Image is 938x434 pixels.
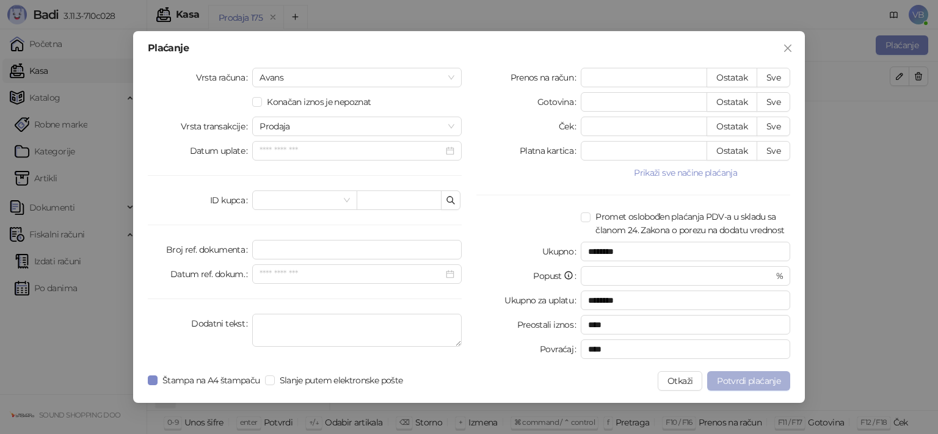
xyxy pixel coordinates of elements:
button: Sve [757,68,790,87]
label: Preostali iznos [517,315,581,335]
label: Povraćaj [540,339,581,359]
button: Potvrdi plaćanje [707,371,790,391]
label: Ukupno [542,242,581,261]
button: Sve [757,92,790,112]
button: Ostatak [707,141,757,161]
label: Platna kartica [520,141,581,161]
label: Gotovina [537,92,581,112]
button: Sve [757,141,790,161]
button: Ostatak [707,117,757,136]
label: Popust [533,266,581,286]
label: Vrsta računa [196,68,253,87]
span: Slanje putem elektronske pošte [275,374,408,387]
label: Broj ref. dokumenta [166,240,252,259]
label: Dodatni tekst [191,314,252,333]
button: Close [778,38,798,58]
span: Promet oslobođen plaćanja PDV-a u skladu sa članom 24. Zakona o porezu na dodatu vrednost [591,210,790,237]
span: Avans [260,68,454,87]
button: Sve [757,117,790,136]
button: Ostatak [707,92,757,112]
label: Prenos na račun [511,68,581,87]
button: Otkaži [658,371,702,391]
label: ID kupca [210,190,252,210]
label: Ček [559,117,581,136]
input: Datum ref. dokum. [260,267,443,281]
label: Ukupno za uplatu [504,291,581,310]
label: Datum uplate [190,141,253,161]
input: Broj ref. dokumenta [252,240,462,259]
span: Prodaja [260,117,454,136]
span: Konačan iznos je nepoznat [262,95,376,109]
input: Datum uplate [260,144,443,157]
textarea: Dodatni tekst [252,314,462,347]
span: Štampa na A4 štampaču [158,374,265,387]
span: Potvrdi plaćanje [717,375,780,386]
span: close [783,43,793,53]
div: Plaćanje [148,43,790,53]
button: Prikaži sve načine plaćanja [581,165,790,180]
label: Datum ref. dokum. [170,264,253,284]
button: Ostatak [707,68,757,87]
label: Vrsta transakcije [181,117,253,136]
span: Zatvori [778,43,798,53]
